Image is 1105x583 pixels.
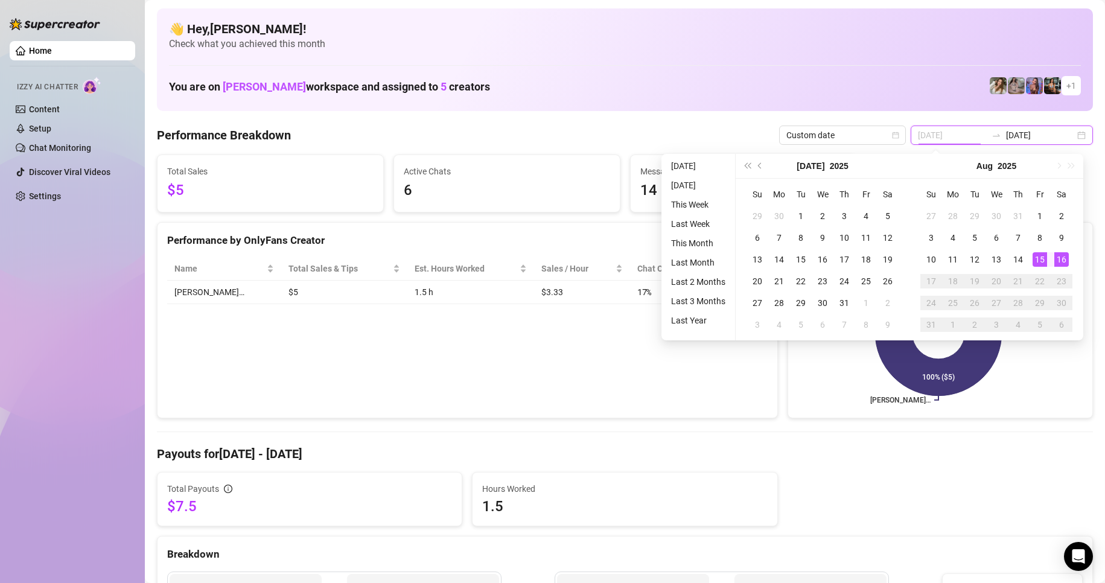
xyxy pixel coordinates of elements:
[1029,249,1051,270] td: 2025-08-15
[1044,77,1061,94] img: Ava
[967,252,982,267] div: 12
[837,209,852,223] div: 3
[1066,79,1076,92] span: + 1
[920,270,942,292] td: 2025-08-17
[157,445,1093,462] h4: Payouts for [DATE] - [DATE]
[1051,249,1072,270] td: 2025-08-16
[1007,314,1029,336] td: 2025-09-04
[877,314,899,336] td: 2025-08-09
[790,270,812,292] td: 2025-07-22
[482,497,767,516] span: 1.5
[989,296,1004,310] div: 27
[920,227,942,249] td: 2025-08-03
[794,274,808,288] div: 22
[859,274,873,288] div: 25
[833,227,855,249] td: 2025-07-10
[986,205,1007,227] td: 2025-07-30
[877,249,899,270] td: 2025-07-19
[924,274,938,288] div: 17
[750,209,765,223] div: 29
[747,183,768,205] th: Su
[768,270,790,292] td: 2025-07-21
[1054,317,1069,332] div: 6
[1033,252,1047,267] div: 15
[1064,542,1093,571] div: Open Intercom Messenger
[877,183,899,205] th: Sa
[920,205,942,227] td: 2025-07-27
[967,209,982,223] div: 29
[167,232,768,249] div: Performance by OnlyFans Creator
[942,205,964,227] td: 2025-07-28
[29,104,60,114] a: Content
[1011,252,1025,267] div: 14
[1051,227,1072,249] td: 2025-08-09
[1029,292,1051,314] td: 2025-08-29
[964,270,986,292] td: 2025-08-19
[794,252,808,267] div: 15
[855,249,877,270] td: 2025-07-18
[833,205,855,227] td: 2025-07-03
[790,183,812,205] th: Tu
[855,292,877,314] td: 2025-08-01
[946,317,960,332] div: 1
[1033,296,1047,310] div: 29
[855,227,877,249] td: 2025-07-11
[747,292,768,314] td: 2025-07-27
[404,165,610,178] span: Active Chats
[666,236,730,250] li: This Month
[1033,209,1047,223] div: 1
[880,252,895,267] div: 19
[750,296,765,310] div: 27
[815,231,830,245] div: 9
[992,130,1001,140] span: to
[1054,252,1069,267] div: 16
[167,497,452,516] span: $7.5
[1051,314,1072,336] td: 2025-09-06
[964,292,986,314] td: 2025-08-26
[837,274,852,288] div: 24
[964,314,986,336] td: 2025-09-02
[441,80,447,93] span: 5
[169,80,490,94] h1: You are on workspace and assigned to creators
[924,317,938,332] div: 31
[1007,183,1029,205] th: Th
[1054,296,1069,310] div: 30
[859,252,873,267] div: 18
[666,159,730,173] li: [DATE]
[924,231,938,245] div: 3
[815,296,830,310] div: 30
[964,205,986,227] td: 2025-07-29
[989,252,1004,267] div: 13
[666,217,730,231] li: Last Week
[1011,231,1025,245] div: 7
[541,262,613,275] span: Sales / Hour
[812,183,833,205] th: We
[666,255,730,270] li: Last Month
[989,231,1004,245] div: 6
[986,183,1007,205] th: We
[1029,205,1051,227] td: 2025-08-01
[404,179,610,202] span: 6
[747,314,768,336] td: 2025-08-03
[946,296,960,310] div: 25
[790,314,812,336] td: 2025-08-05
[768,314,790,336] td: 2025-08-04
[855,270,877,292] td: 2025-07-25
[772,231,786,245] div: 7
[833,270,855,292] td: 2025-07-24
[833,314,855,336] td: 2025-08-07
[942,183,964,205] th: Mo
[998,154,1016,178] button: Choose a year
[29,191,61,201] a: Settings
[1029,314,1051,336] td: 2025-09-05
[169,37,1081,51] span: Check what you achieved this month
[924,296,938,310] div: 24
[859,296,873,310] div: 1
[837,231,852,245] div: 10
[1051,270,1072,292] td: 2025-08-23
[815,317,830,332] div: 6
[772,252,786,267] div: 14
[1054,209,1069,223] div: 2
[768,292,790,314] td: 2025-07-28
[534,281,630,304] td: $3.33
